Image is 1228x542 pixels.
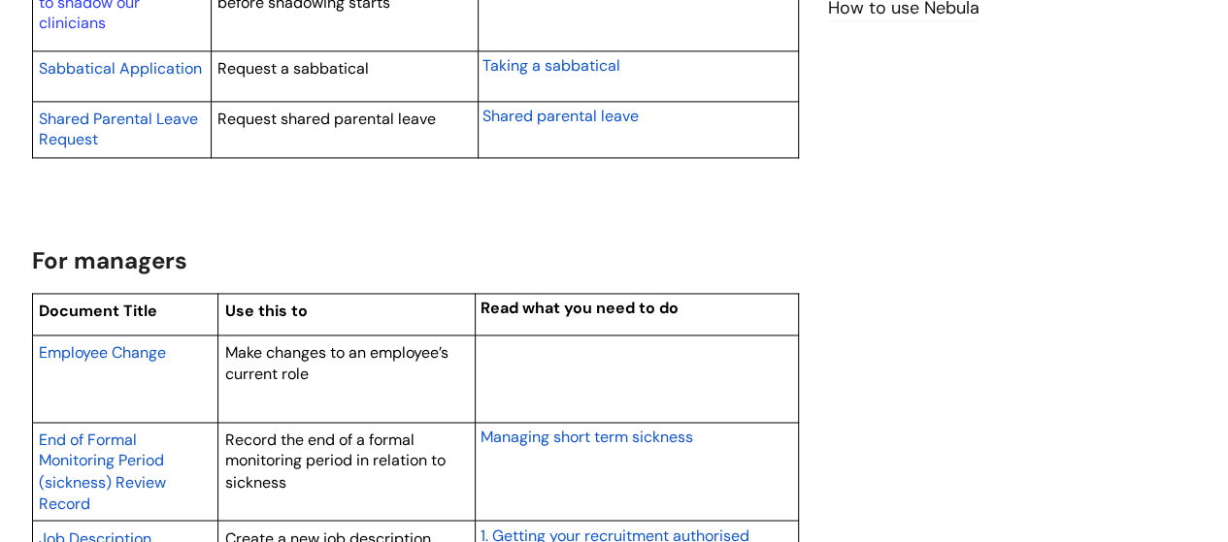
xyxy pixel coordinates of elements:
[482,55,620,76] span: Taking a sabbatical
[482,104,639,127] a: Shared parental leave
[39,340,166,364] a: Employee Change
[39,56,202,80] a: Sabbatical Application
[39,58,202,79] span: Sabbatical Application
[480,425,692,448] a: Managing short term sickness
[217,109,436,129] span: Request shared parental leave
[480,298,678,318] span: Read what you need to do
[39,428,166,514] a: End of Formal Monitoring Period (sickness) Review Record
[225,342,448,384] span: Make changes to an employee’s current role
[217,58,369,79] span: Request a sabbatical
[480,427,692,447] span: Managing short term sickness
[482,53,620,77] a: Taking a sabbatical
[32,245,187,275] span: For managers
[39,301,157,321] span: Document Title
[482,106,639,126] span: Shared parental leave
[39,342,166,363] span: Employee Change
[39,107,198,151] a: Shared Parental Leave Request
[39,430,166,513] span: End of Formal Monitoring Period (sickness) Review Record
[225,301,308,321] span: Use this to
[39,109,198,150] span: Shared Parental Leave Request
[225,430,446,492] span: Record the end of a formal monitoring period in relation to sickness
